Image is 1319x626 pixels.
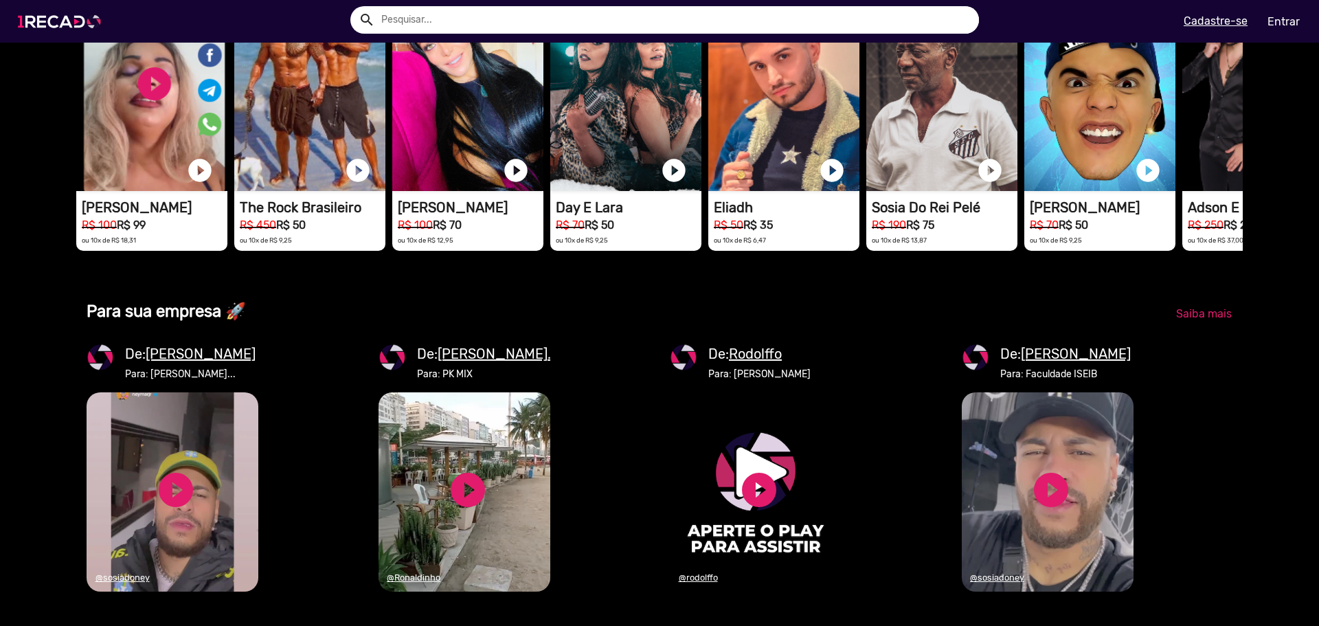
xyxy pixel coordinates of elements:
u: [PERSON_NAME]... [438,346,558,362]
a: play_circle_filled [1134,157,1162,184]
h1: [PERSON_NAME] [82,199,227,216]
b: R$ 99 [117,219,146,232]
a: play_circle_filled [155,469,196,511]
mat-card-title: De: [708,344,811,364]
a: play_circle_filled [186,157,214,184]
small: ou 10x de R$ 6,47 [714,236,766,244]
small: R$ 190 [872,219,906,232]
small: ou 10x de R$ 37,00 [1188,236,1243,244]
mat-icon: Example home icon [359,12,375,28]
h1: Eliadh [714,199,859,216]
u: @rodolffo [679,572,718,583]
small: ou 10x de R$ 13,87 [872,236,927,244]
u: @sosiadoney [970,572,1024,583]
a: play_circle_filled [502,157,530,184]
u: Cadastre-se [1184,14,1248,27]
u: @Ronaldinho [387,572,440,583]
h1: [PERSON_NAME] [1030,199,1175,216]
h1: Day E Lara [556,199,701,216]
small: ou 10x de R$ 9,25 [556,236,608,244]
mat-card-subtitle: Para: [PERSON_NAME] [708,367,811,381]
small: R$ 70 [556,219,585,232]
a: Entrar [1259,10,1309,34]
b: R$ 50 [276,219,306,232]
small: ou 10x de R$ 9,25 [240,236,292,244]
h1: [PERSON_NAME] [398,199,543,216]
a: play_circle_filled [818,157,846,184]
mat-card-subtitle: Para: Faculdade ISEIB [1000,367,1131,381]
b: R$ 50 [1059,219,1088,232]
a: play_circle_filled [344,157,372,184]
b: Para sua empresa 🚀 [87,302,246,321]
small: R$ 70 [1030,219,1059,232]
b: R$ 70 [433,219,462,232]
video: 1RECADO vídeos dedicados para fãs e empresas [962,392,1134,592]
mat-card-title: De: [1000,344,1131,364]
a: play_circle_filled [1030,469,1072,511]
input: Pesquisar... [371,6,979,34]
small: R$ 250 [1188,219,1224,232]
b: R$ 200 [1224,219,1260,232]
mat-card-subtitle: Para: PK MIX [417,367,558,381]
u: [PERSON_NAME] [1021,346,1131,362]
small: ou 10x de R$ 12,95 [398,236,453,244]
a: play_circle_filled [976,157,1004,184]
h1: Sosia Do Rei Pelé [872,199,1017,216]
small: R$ 450 [240,219,276,232]
a: play_circle_filled [739,469,780,511]
button: Example home icon [354,7,378,31]
u: @sosiadoney [95,572,150,583]
mat-card-subtitle: Para: [PERSON_NAME]... [125,367,256,381]
h1: The Rock Brasileiro [240,199,385,216]
video: 1RECADO vídeos dedicados para fãs e empresas [87,392,258,592]
u: Rodolffo [729,346,782,362]
a: play_circle_filled [447,469,488,511]
small: R$ 100 [82,219,117,232]
mat-card-title: De: [417,344,558,364]
u: [PERSON_NAME] [146,346,256,362]
b: R$ 75 [906,219,934,232]
span: Saiba mais [1176,307,1232,320]
small: R$ 50 [714,219,743,232]
small: R$ 100 [398,219,433,232]
a: play_circle_filled [660,157,688,184]
small: ou 10x de R$ 9,25 [1030,236,1082,244]
video: 1RECADO vídeos dedicados para fãs e empresas [379,392,550,592]
b: R$ 50 [585,219,614,232]
mat-card-title: De: [125,344,256,364]
b: R$ 35 [743,219,773,232]
video: 1RECADO vídeos dedicados para fãs e empresas [670,392,842,592]
small: ou 10x de R$ 18,31 [82,236,136,244]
